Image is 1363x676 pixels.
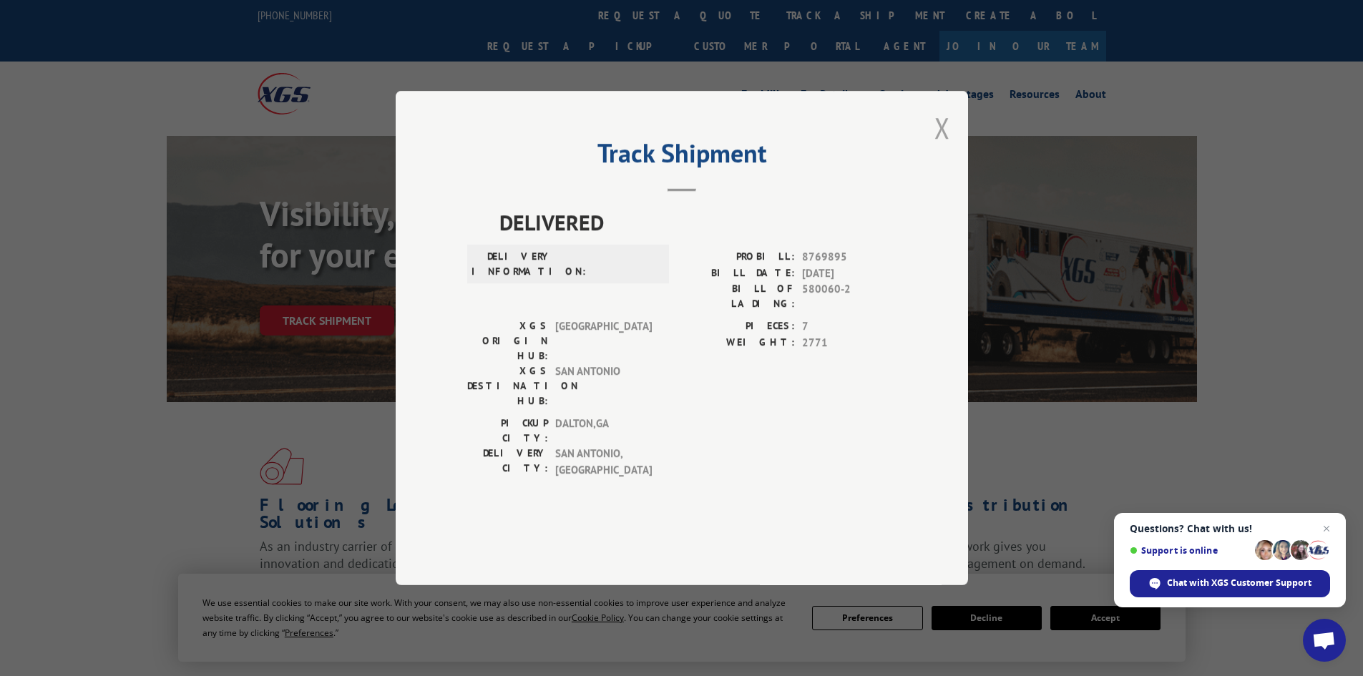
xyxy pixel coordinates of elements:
label: BILL DATE: [682,265,795,282]
span: SAN ANTONIO , [GEOGRAPHIC_DATA] [555,446,652,478]
span: DALTON , GA [555,416,652,446]
span: 2771 [802,335,897,351]
label: DELIVERY INFORMATION: [472,249,552,279]
span: Close chat [1318,520,1335,537]
label: XGS DESTINATION HUB: [467,363,548,408]
span: Questions? Chat with us! [1130,523,1330,534]
span: DELIVERED [499,206,897,238]
label: XGS ORIGIN HUB: [467,318,548,363]
div: Open chat [1303,619,1346,662]
h2: Track Shipment [467,143,897,170]
span: [DATE] [802,265,897,282]
span: SAN ANTONIO [555,363,652,408]
span: Support is online [1130,545,1250,556]
span: [GEOGRAPHIC_DATA] [555,318,652,363]
span: 8769895 [802,249,897,265]
label: BILL OF LADING: [682,281,795,311]
label: WEIGHT: [682,335,795,351]
div: Chat with XGS Customer Support [1130,570,1330,597]
label: DELIVERY CITY: [467,446,548,478]
span: Chat with XGS Customer Support [1167,577,1311,589]
label: PIECES: [682,318,795,335]
button: Close modal [934,109,950,147]
label: PICKUP CITY: [467,416,548,446]
span: 580060-2 [802,281,897,311]
label: PROBILL: [682,249,795,265]
span: 7 [802,318,897,335]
